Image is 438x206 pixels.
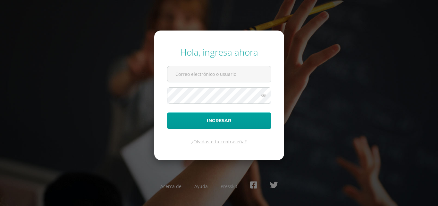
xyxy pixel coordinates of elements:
[160,183,181,189] a: Acerca de
[167,46,271,58] div: Hola, ingresa ahora
[194,183,208,189] a: Ayuda
[221,183,237,189] a: Presskit
[191,139,247,145] a: ¿Olvidaste tu contraseña?
[167,112,271,129] button: Ingresar
[167,66,271,82] input: Correo electrónico o usuario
